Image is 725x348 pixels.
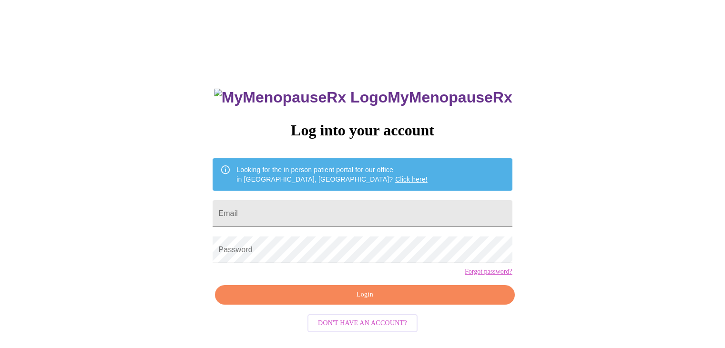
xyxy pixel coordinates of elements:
[226,289,503,301] span: Login
[215,285,514,305] button: Login
[307,314,418,333] button: Don't have an account?
[465,268,512,276] a: Forgot password?
[213,122,512,139] h3: Log into your account
[305,318,420,326] a: Don't have an account?
[395,175,428,183] a: Click here!
[318,317,407,329] span: Don't have an account?
[214,89,388,106] img: MyMenopauseRx Logo
[214,89,512,106] h3: MyMenopauseRx
[236,161,428,188] div: Looking for the in person patient portal for our office in [GEOGRAPHIC_DATA], [GEOGRAPHIC_DATA]?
